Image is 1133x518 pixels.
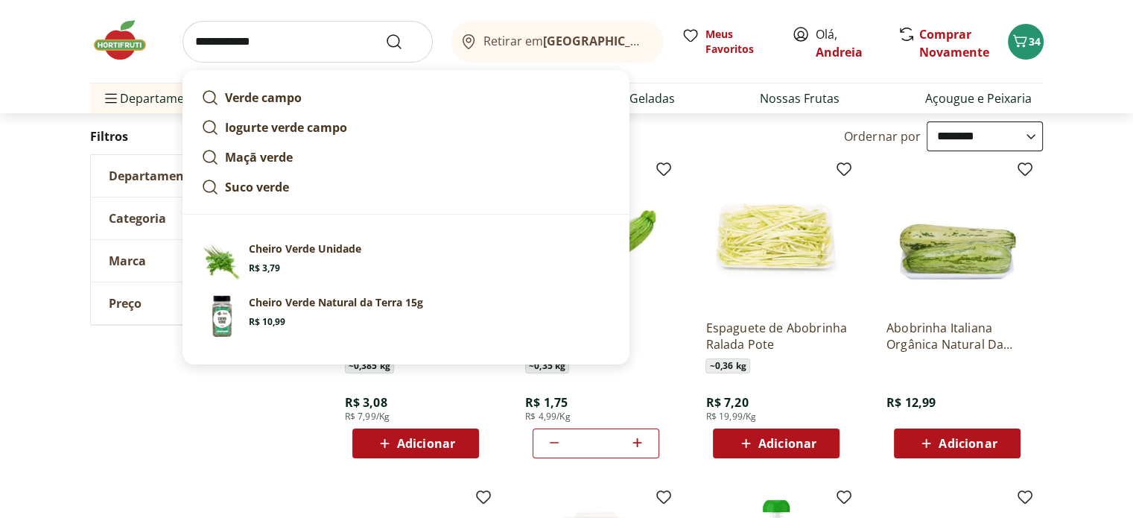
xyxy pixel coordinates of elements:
span: R$ 12,99 [886,394,936,411]
button: Preço [91,282,314,324]
p: Cheiro Verde Unidade [249,241,361,256]
span: Categoria [109,211,166,226]
img: Hortifruti [90,18,165,63]
strong: Iogurte verde campo [225,119,347,136]
b: [GEOGRAPHIC_DATA]/[GEOGRAPHIC_DATA] [543,33,794,49]
span: 34 [1029,34,1041,48]
button: Retirar em[GEOGRAPHIC_DATA]/[GEOGRAPHIC_DATA] [451,21,664,63]
span: Adicionar [397,438,455,449]
span: R$ 3,08 [345,394,387,411]
button: Adicionar [894,429,1021,458]
strong: Maçã verde [225,149,293,165]
span: Retirar em [483,34,648,48]
span: ~ 0,35 kg [525,359,569,373]
button: Carrinho [1008,24,1044,60]
img: Cheiro Verde Unidade [201,241,243,283]
label: Ordernar por [844,128,921,145]
span: Departamento [109,168,197,183]
a: Abobrinha Italiana Orgânica Natural Da Terra 600g [886,320,1028,353]
span: ~ 0,385 kg [345,359,394,373]
p: Cheiro Verde Natural da Terra 15g [249,295,423,310]
a: Meus Favoritos [682,27,774,57]
span: Marca [109,253,146,268]
span: Adicionar [939,438,997,449]
span: Adicionar [758,438,816,449]
button: Menu [102,80,120,116]
span: R$ 7,20 [705,394,748,411]
span: ~ 0,36 kg [705,359,749,373]
a: Suco verde [195,172,617,202]
a: Açougue e Peixaria [924,89,1031,107]
a: Maçã verde [195,142,617,172]
span: Preço [109,296,142,311]
a: Iogurte verde campo [195,113,617,142]
span: R$ 4,99/Kg [525,411,571,423]
span: Olá, [816,25,882,61]
input: search [183,21,433,63]
a: Andreia [816,44,863,60]
a: Cheiro Verde Natural da Terra 15gCheiro Verde Natural da Terra 15gR$ 10,99 [195,289,617,343]
span: Meus Favoritos [705,27,774,57]
span: R$ 10,99 [249,316,285,328]
button: Marca [91,240,314,282]
strong: Suco verde [225,179,289,195]
a: Espaguete de Abobrinha Ralada Pote [705,320,847,353]
img: Abobrinha Italiana Orgânica Natural Da Terra 600g [886,166,1028,308]
a: Nossas Frutas [760,89,840,107]
img: Cheiro Verde Natural da Terra 15g [201,295,243,337]
a: Cheiro Verde UnidadeCheiro Verde UnidadeR$ 3,79 [195,236,617,289]
button: Departamento [91,155,314,197]
button: Adicionar [713,429,840,458]
span: R$ 7,99/Kg [345,411,390,423]
span: R$ 1,75 [525,394,568,411]
button: Adicionar [352,429,479,458]
strong: Verde campo [225,89,302,106]
span: Departamentos [102,80,209,116]
button: Categoria [91,198,314,239]
a: Verde campo [195,83,617,113]
h2: Filtros [90,121,315,151]
span: R$ 19,99/Kg [705,411,756,423]
a: Comprar Novamente [919,26,989,60]
img: Espaguete de Abobrinha Ralada Pote [705,166,847,308]
span: R$ 3,79 [249,262,280,274]
button: Submit Search [385,33,421,51]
